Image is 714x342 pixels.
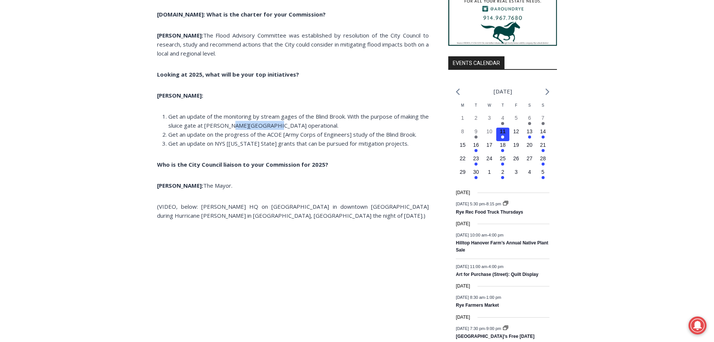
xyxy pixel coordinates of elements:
[461,128,464,134] time: 8
[515,115,518,121] time: 5
[456,326,502,331] time: -
[542,103,544,107] span: S
[168,131,416,138] span: Get an update on the progress of the ACOE [Army Corps of Engineers] study of the Blind Brook.
[486,202,501,206] span: 8:15 pm
[501,115,504,121] time: 4
[483,128,496,141] button: 10
[496,128,510,141] button: 11 Has events
[501,149,504,152] em: Has events
[527,155,533,161] time: 27
[501,163,504,166] em: Has events
[488,103,491,107] span: W
[483,155,496,168] button: 24
[456,264,487,268] span: [DATE] 11:00 am
[157,182,203,189] b: [PERSON_NAME]:
[473,142,479,148] time: 16
[456,189,470,196] time: [DATE]
[488,115,491,121] time: 3
[509,114,523,128] button: 5
[456,326,485,331] span: [DATE] 7:30 pm
[475,163,477,166] em: Has events
[509,168,523,182] button: 3
[489,264,504,268] span: 4:00 pm
[456,240,548,253] a: Hilltop Hanover Farm’s Annual Native Plant Sale
[483,141,496,155] button: 17
[542,136,545,139] em: Has events
[469,168,483,182] button: 30 Has events
[542,149,545,152] em: Has events
[456,209,523,215] a: Rye Rec Food Truck Thursdays
[515,169,518,175] time: 3
[157,161,328,168] b: Who is the City Council liaison to your Commission for 2025?
[496,168,510,182] button: 2 Has events
[542,176,545,179] em: Has events
[496,141,510,155] button: 18 Has events
[513,128,519,134] time: 12
[536,114,550,128] button: 7 Has events
[456,128,469,141] button: 8
[540,128,546,134] time: 14
[500,128,506,134] time: 11
[168,113,429,129] span: Get an update of the monitoring by stream gages of the Blind Brook. With the purpose of making th...
[536,155,550,168] button: 28 Has events
[523,114,536,128] button: 6 Has events
[475,149,477,152] em: Has events
[513,155,519,161] time: 26
[536,141,550,155] button: 21 Has events
[448,56,504,69] h2: Events Calendar
[542,163,545,166] em: Has events
[203,182,232,189] span: The Mayor.
[456,141,469,155] button: 15
[456,295,501,300] time: -
[475,128,477,134] time: 9
[473,169,479,175] time: 30
[528,122,531,125] em: Has events
[475,136,477,139] em: Has events
[542,122,545,125] em: Has events
[496,114,510,128] button: 4 Has events
[469,141,483,155] button: 16 Has events
[486,155,492,161] time: 24
[456,283,470,290] time: [DATE]
[180,73,363,93] a: Intern @ [DOMAIN_NAME]
[157,202,429,220] p: (VIDEO, below: [PERSON_NAME] HQ on [GEOGRAPHIC_DATA] in downtown [GEOGRAPHIC_DATA] during Hurrica...
[489,233,504,237] span: 4:00 pm
[509,155,523,168] button: 26
[500,142,506,148] time: 18
[509,128,523,141] button: 12
[523,168,536,182] button: 4
[475,103,477,107] span: T
[456,303,499,309] a: Rye Farmers Market
[157,32,203,39] b: [PERSON_NAME]:
[483,168,496,182] button: 1
[157,11,326,18] b: [DOMAIN_NAME]: What is the charter for your Commission?
[540,142,546,148] time: 21
[456,272,538,278] a: Art for Purchase (Street): Quilt Display
[473,155,479,161] time: 23
[456,264,503,268] time: -
[523,102,536,114] div: Saturday
[542,169,545,175] time: 5
[536,128,550,141] button: 14 Has events
[528,115,531,121] time: 6
[196,75,347,92] span: Intern @ [DOMAIN_NAME]
[157,71,299,78] b: Looking at 2025, what will be your top initiatives?
[494,86,512,96] li: [DATE]
[542,115,545,121] time: 7
[528,136,531,139] em: Has events
[523,141,536,155] button: 20
[456,233,487,237] span: [DATE] 10:00 am
[461,115,464,121] time: 1
[513,142,519,148] time: 19
[456,295,485,300] span: [DATE] 8:30 am
[456,314,470,321] time: [DATE]
[486,142,492,148] time: 17
[496,102,510,114] div: Thursday
[456,202,485,206] span: [DATE] 5:30 pm
[486,128,492,134] time: 10
[456,102,469,114] div: Monday
[456,233,503,237] time: -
